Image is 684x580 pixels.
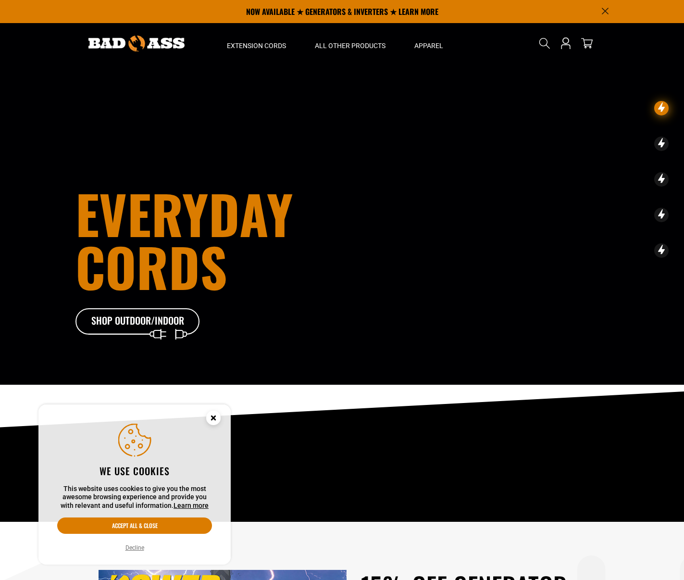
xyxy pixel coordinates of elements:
[57,465,212,477] h2: We use cookies
[38,404,231,565] aside: Cookie Consent
[414,41,443,50] span: Apparel
[212,23,300,63] summary: Extension Cords
[123,543,147,553] button: Decline
[300,23,400,63] summary: All Other Products
[315,41,386,50] span: All Other Products
[88,36,185,51] img: Bad Ass Extension Cords
[400,23,458,63] summary: Apparel
[75,187,396,293] h1: Everyday cords
[57,517,212,534] button: Accept all & close
[227,41,286,50] span: Extension Cords
[174,502,209,509] a: Learn more
[57,485,212,510] p: This website uses cookies to give you the most awesome browsing experience and provide you with r...
[75,308,200,335] a: Shop Outdoor/Indoor
[537,36,552,51] summary: Search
